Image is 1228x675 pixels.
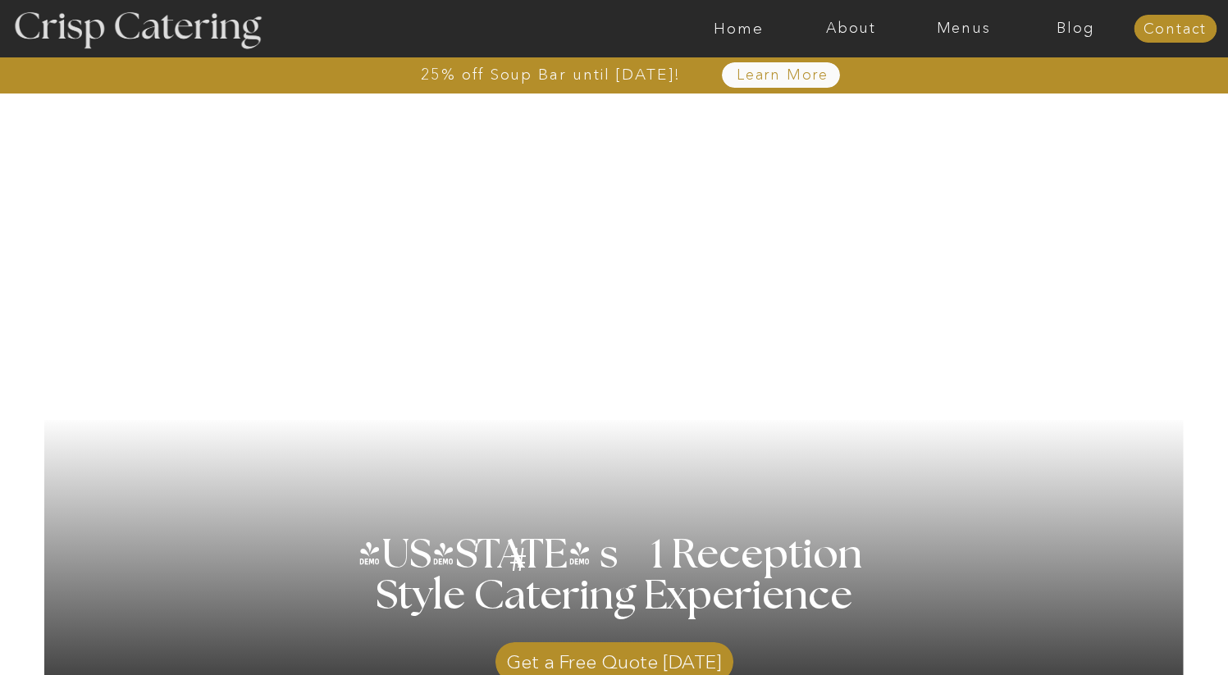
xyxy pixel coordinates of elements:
[795,21,907,37] a: About
[356,535,873,658] h1: [US_STATE] s 1 Reception Style Catering Experience
[682,21,795,37] a: Home
[1134,21,1217,38] a: Contact
[1020,21,1132,37] a: Blog
[473,544,567,591] h3: #
[710,514,757,608] h3: '
[362,66,740,83] a: 25% off Soup Bar until [DATE]!
[443,534,510,575] h3: '
[907,21,1020,37] a: Menus
[699,67,867,84] a: Learn More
